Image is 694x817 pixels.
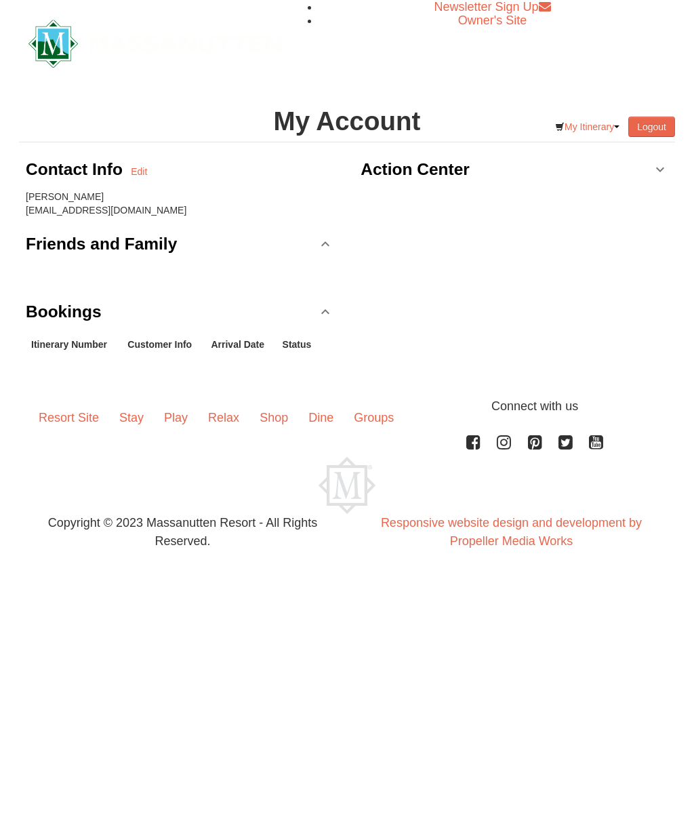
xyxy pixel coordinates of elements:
a: Edit [131,165,147,178]
th: Arrival Date [205,332,277,357]
h3: Contact Info [26,156,131,183]
img: Massanutten Resort Logo [319,457,375,514]
th: Status [277,332,321,357]
a: Bookings [26,292,333,332]
img: Massanutten Resort Logo [28,20,282,68]
h3: Bookings [26,298,102,325]
p: Copyright © 2023 Massanutten Resort - All Rights Reserved. [18,514,347,551]
a: Play [154,397,198,439]
h3: Friends and Family [26,231,177,258]
a: Stay [109,397,154,439]
th: Customer Info [122,332,205,357]
a: Shop [249,397,298,439]
th: Itinerary Number [26,332,122,357]
a: Massanutten Resort [28,26,282,58]
a: My Itinerary [546,117,628,137]
button: Logout [628,117,675,137]
a: Groups [344,397,404,439]
div: [PERSON_NAME] [EMAIL_ADDRESS][DOMAIN_NAME] [26,190,333,217]
a: Resort Site [28,397,109,439]
a: Owner's Site [458,14,527,27]
a: Responsive website design and development by Propeller Media Works [381,516,642,548]
h3: Action Center [361,156,470,183]
a: Relax [198,397,249,439]
a: Dine [298,397,344,439]
h1: My Account [19,108,675,135]
a: Friends and Family [26,224,333,264]
a: Action Center [361,149,668,190]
